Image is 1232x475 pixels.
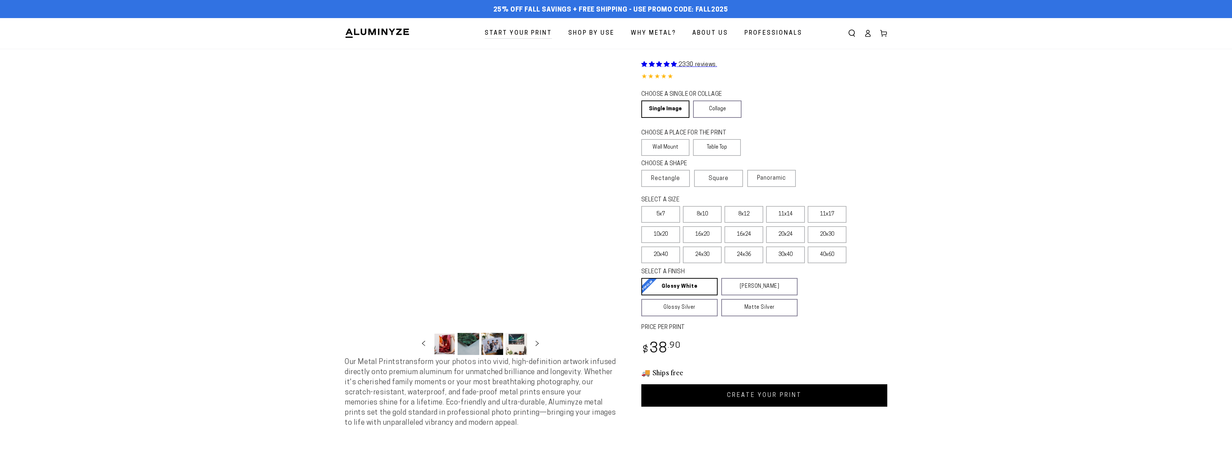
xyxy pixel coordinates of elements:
label: Table Top [693,139,741,156]
h3: 🚚 Ships free [641,368,887,377]
label: 5x7 [641,206,680,223]
button: Slide left [416,336,432,352]
a: Glossy White [641,278,718,295]
span: 25% off FALL Savings + Free Shipping - Use Promo Code: FALL2025 [493,6,728,14]
span: Our Metal Prints transform your photos into vivid, high-definition artwork infused directly onto ... [345,359,616,427]
button: Load image 3 in gallery view [481,333,503,355]
a: Start Your Print [479,24,557,43]
label: 11x17 [808,206,846,223]
label: 20x24 [766,226,805,243]
a: Single Image [641,100,689,118]
label: 8x10 [683,206,722,223]
label: 16x24 [725,226,763,243]
label: 8x12 [725,206,763,223]
span: Why Metal? [631,28,676,39]
a: Glossy Silver [641,299,718,316]
sup: .90 [668,342,681,350]
a: Collage [693,100,741,118]
span: Rectangle [651,174,680,183]
button: Load image 4 in gallery view [505,333,527,355]
a: Professionals [739,24,808,43]
button: Load image 2 in gallery view [458,333,479,355]
a: Matte Silver [721,299,798,316]
label: 24x36 [725,247,763,263]
span: 2330 reviews. [679,62,717,68]
bdi: 38 [641,342,681,356]
span: Square [709,174,728,183]
label: PRICE PER PRINT [641,324,887,332]
legend: CHOOSE A SHAPE [641,160,735,168]
label: 24x30 [683,247,722,263]
label: 11x14 [766,206,805,223]
a: 2330 reviews. [641,62,717,68]
label: 40x60 [808,247,846,263]
legend: CHOOSE A PLACE FOR THE PRINT [641,129,734,137]
label: 30x40 [766,247,805,263]
label: 20x30 [808,226,846,243]
span: Panoramic [757,175,786,181]
summary: Search our site [844,25,860,41]
media-gallery: Gallery Viewer [345,49,616,357]
a: [PERSON_NAME] [721,278,798,295]
span: Professionals [744,28,802,39]
a: CREATE YOUR PRINT [641,384,887,407]
span: About Us [692,28,728,39]
label: 10x20 [641,226,680,243]
a: About Us [687,24,734,43]
a: Shop By Use [563,24,620,43]
legend: SELECT A FINISH [641,268,780,276]
div: 4.85 out of 5.0 stars [641,72,887,82]
img: Aluminyze [345,28,410,39]
legend: CHOOSE A SINGLE OR COLLAGE [641,90,735,99]
span: $ [642,345,649,355]
span: Start Your Print [485,28,552,39]
a: Why Metal? [625,24,681,43]
label: 16x20 [683,226,722,243]
button: Load image 1 in gallery view [434,333,455,355]
label: Wall Mount [641,139,689,156]
legend: SELECT A SIZE [641,196,786,204]
button: Slide right [529,336,545,352]
label: 20x40 [641,247,680,263]
span: Shop By Use [568,28,615,39]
